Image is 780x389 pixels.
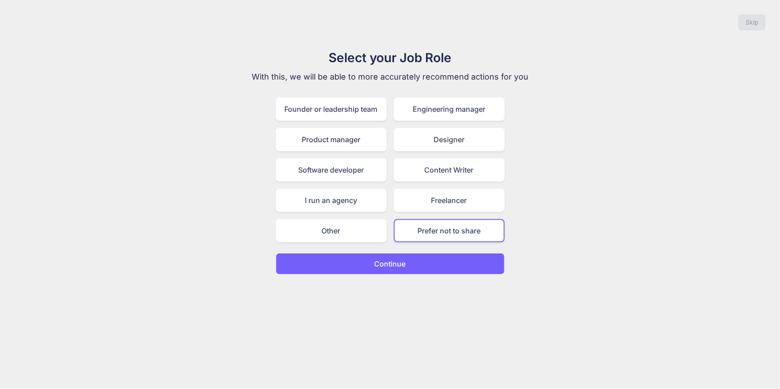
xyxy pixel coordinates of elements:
div: Content Writer [394,158,505,182]
p: Continue [375,258,406,269]
div: Prefer not to share [394,219,505,242]
button: Continue [276,253,505,275]
div: Designer [394,128,505,151]
p: With this, we will be able to more accurately recommend actions for you [240,71,540,83]
div: Engineering manager [394,97,505,121]
div: I run an agency [276,189,387,212]
div: Founder or leadership team [276,97,387,121]
div: Other [276,219,387,242]
div: Software developer [276,158,387,182]
button: Skip [738,14,766,30]
div: Freelancer [394,189,505,212]
h1: Select your Job Role [240,48,540,67]
div: Product manager [276,128,387,151]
